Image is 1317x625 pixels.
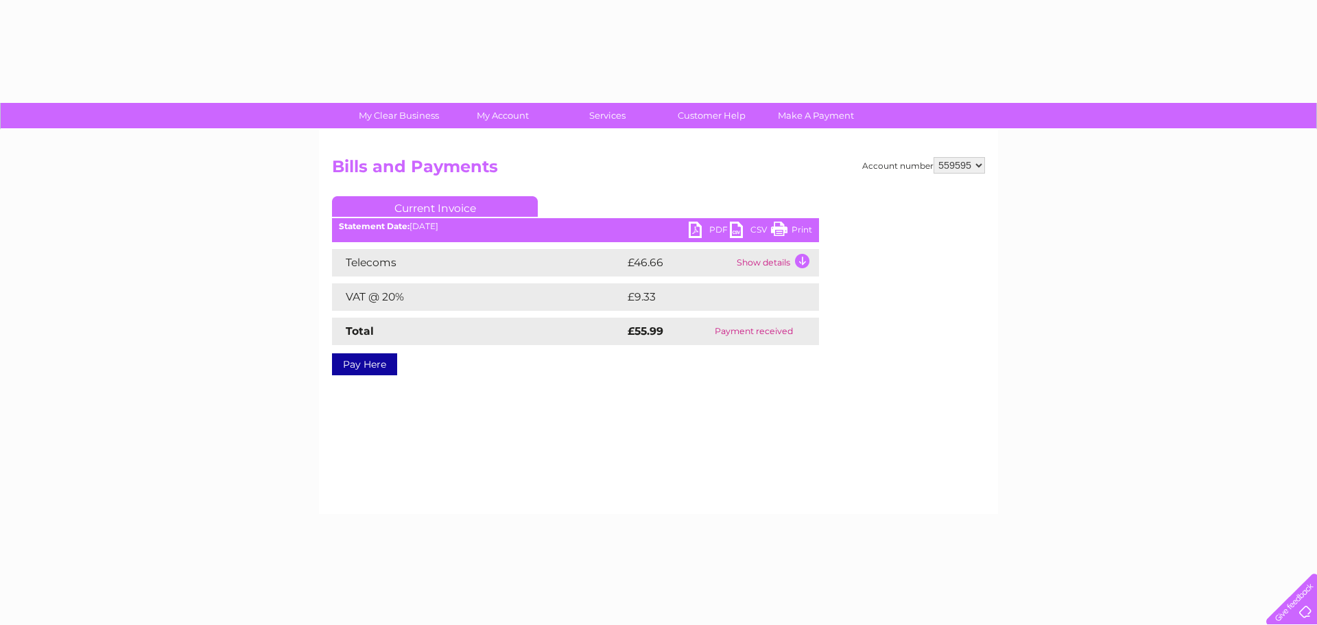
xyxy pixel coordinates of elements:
a: My Clear Business [342,103,455,128]
a: Make A Payment [759,103,873,128]
div: Account number [862,157,985,174]
strong: Total [346,325,374,338]
td: £46.66 [624,249,733,276]
a: My Account [447,103,560,128]
a: Current Invoice [332,196,538,217]
a: Customer Help [655,103,768,128]
td: VAT @ 20% [332,283,624,311]
div: [DATE] [332,222,819,231]
td: Payment received [689,318,819,345]
a: Pay Here [332,353,397,375]
a: PDF [689,222,730,241]
a: CSV [730,222,771,241]
td: Telecoms [332,249,624,276]
a: Services [551,103,664,128]
b: Statement Date: [339,221,410,231]
a: Print [771,222,812,241]
h2: Bills and Payments [332,157,985,183]
strong: £55.99 [628,325,663,338]
td: Show details [733,249,819,276]
td: £9.33 [624,283,787,311]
